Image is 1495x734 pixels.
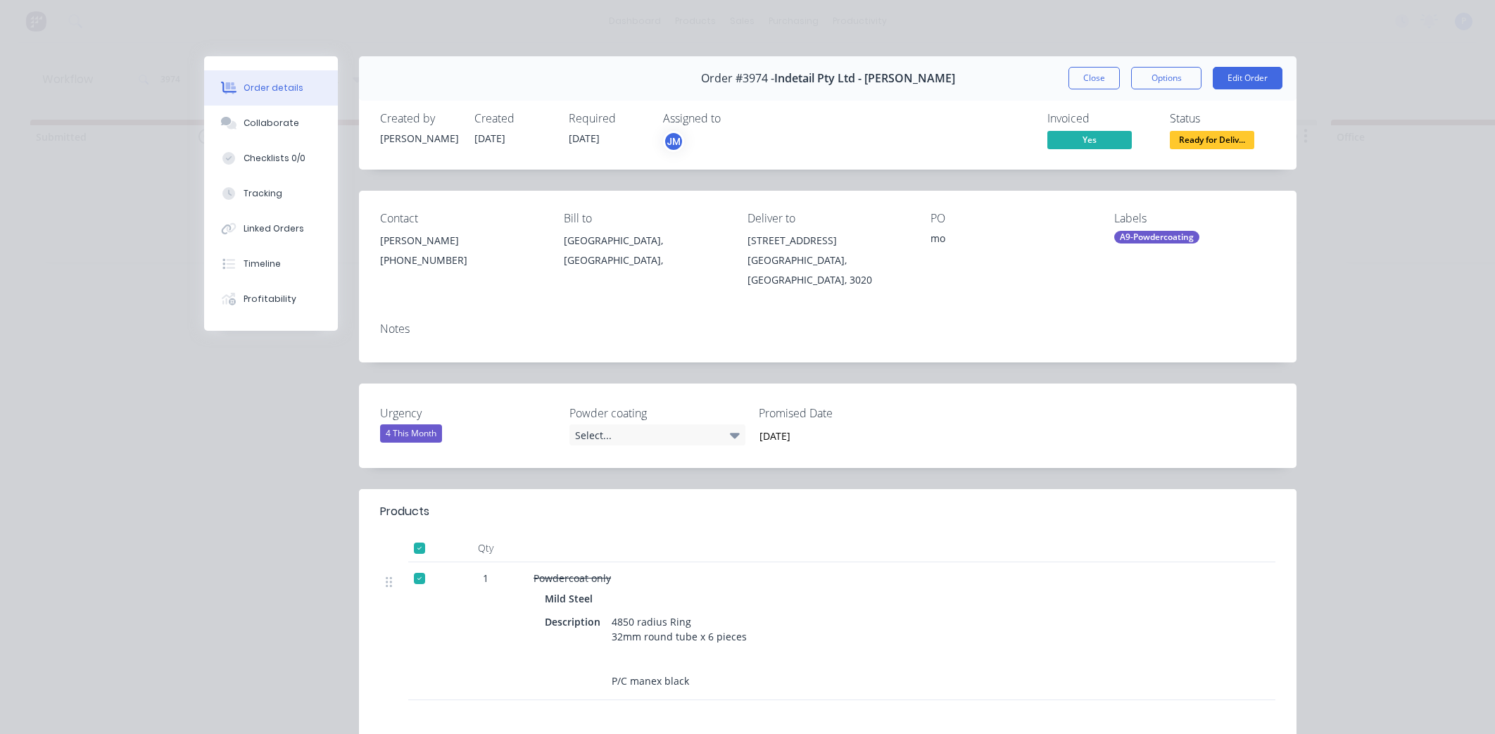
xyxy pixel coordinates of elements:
[1114,231,1199,243] div: A9-Powdercoating
[474,112,552,125] div: Created
[747,212,909,225] div: Deliver to
[204,176,338,211] button: Tracking
[483,571,488,586] span: 1
[244,82,303,94] div: Order details
[606,612,752,691] div: 4850 radius Ring 32mm round tube x 6 pieces P/C manex black
[1170,131,1254,148] span: Ready for Deliv...
[747,231,909,251] div: [STREET_ADDRESS]
[380,322,1275,336] div: Notes
[244,187,282,200] div: Tracking
[380,131,458,146] div: [PERSON_NAME]
[1170,131,1254,152] button: Ready for Deliv...
[663,112,804,125] div: Assigned to
[1131,67,1201,89] button: Options
[569,424,745,445] div: Select...
[569,405,745,422] label: Powder coating
[1047,112,1153,125] div: Invoiced
[204,281,338,317] button: Profitability
[759,405,935,422] label: Promised Date
[545,612,606,632] div: Description
[380,112,458,125] div: Created by
[1114,212,1275,225] div: Labels
[244,293,296,305] div: Profitability
[931,212,1092,225] div: PO
[564,231,725,276] div: [GEOGRAPHIC_DATA], [GEOGRAPHIC_DATA],
[380,405,556,422] label: Urgency
[534,571,611,585] span: Powdercoat only
[443,534,528,562] div: Qty
[204,141,338,176] button: Checklists 0/0
[701,72,774,85] span: Order #3974 -
[750,425,925,446] input: Enter date
[380,231,541,251] div: [PERSON_NAME]
[244,152,305,165] div: Checklists 0/0
[931,231,1092,251] div: mo
[380,231,541,276] div: [PERSON_NAME][PHONE_NUMBER]
[380,424,442,443] div: 4 This Month
[1170,112,1275,125] div: Status
[244,117,299,129] div: Collaborate
[564,212,725,225] div: Bill to
[564,231,725,270] div: [GEOGRAPHIC_DATA], [GEOGRAPHIC_DATA],
[204,70,338,106] button: Order details
[474,132,505,145] span: [DATE]
[569,132,600,145] span: [DATE]
[244,258,281,270] div: Timeline
[380,503,429,520] div: Products
[204,106,338,141] button: Collaborate
[747,251,909,290] div: [GEOGRAPHIC_DATA], [GEOGRAPHIC_DATA], 3020
[663,131,684,152] button: JM
[774,72,955,85] span: Indetail Pty Ltd - [PERSON_NAME]
[545,588,598,609] div: Mild Steel
[1213,67,1282,89] button: Edit Order
[380,251,541,270] div: [PHONE_NUMBER]
[204,246,338,281] button: Timeline
[1068,67,1120,89] button: Close
[569,112,646,125] div: Required
[204,211,338,246] button: Linked Orders
[380,212,541,225] div: Contact
[244,222,304,235] div: Linked Orders
[1047,131,1132,148] span: Yes
[747,231,909,290] div: [STREET_ADDRESS][GEOGRAPHIC_DATA], [GEOGRAPHIC_DATA], 3020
